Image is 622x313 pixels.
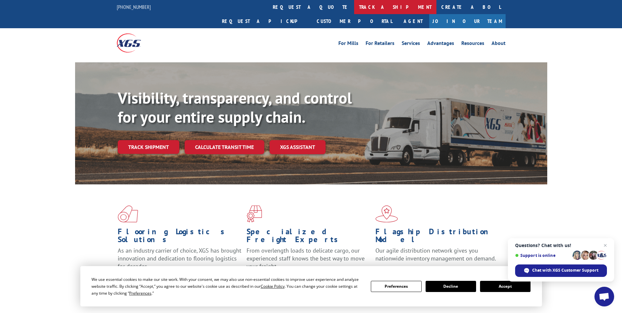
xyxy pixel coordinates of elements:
[338,41,358,48] a: For Mills
[402,41,420,48] a: Services
[601,241,609,249] span: Close chat
[397,14,429,28] a: Agent
[217,14,312,28] a: Request a pickup
[247,228,371,247] h1: Specialized Freight Experts
[312,14,397,28] a: Customer Portal
[118,205,138,222] img: xgs-icon-total-supply-chain-intelligence-red
[461,41,484,48] a: Resources
[375,228,499,247] h1: Flagship Distribution Model
[247,205,262,222] img: xgs-icon-focused-on-flooring-red
[594,287,614,306] div: Open chat
[118,228,242,247] h1: Flooring Logistics Solutions
[247,247,371,276] p: From overlength loads to delicate cargo, our experienced staff knows the best way to move your fr...
[185,140,264,154] a: Calculate transit time
[261,283,285,289] span: Cookie Policy
[515,253,570,258] span: Support is online
[492,41,506,48] a: About
[480,281,531,292] button: Accept
[117,4,151,10] a: [PHONE_NUMBER]
[118,247,241,270] span: As an industry carrier of choice, XGS has brought innovation and dedication to flooring logistics...
[371,281,421,292] button: Preferences
[118,88,352,127] b: Visibility, transparency, and control for your entire supply chain.
[429,14,506,28] a: Join Our Team
[515,243,607,248] span: Questions? Chat with us!
[427,41,454,48] a: Advantages
[375,247,496,262] span: Our agile distribution network gives you nationwide inventory management on demand.
[375,205,398,222] img: xgs-icon-flagship-distribution-model-red
[515,264,607,277] div: Chat with XGS Customer Support
[118,140,179,154] a: Track shipment
[129,290,151,296] span: Preferences
[366,41,394,48] a: For Retailers
[80,266,542,306] div: Cookie Consent Prompt
[270,140,326,154] a: XGS ASSISTANT
[426,281,476,292] button: Decline
[91,276,363,297] div: We use essential cookies to make our site work. With your consent, we may also use non-essential ...
[532,267,598,273] span: Chat with XGS Customer Support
